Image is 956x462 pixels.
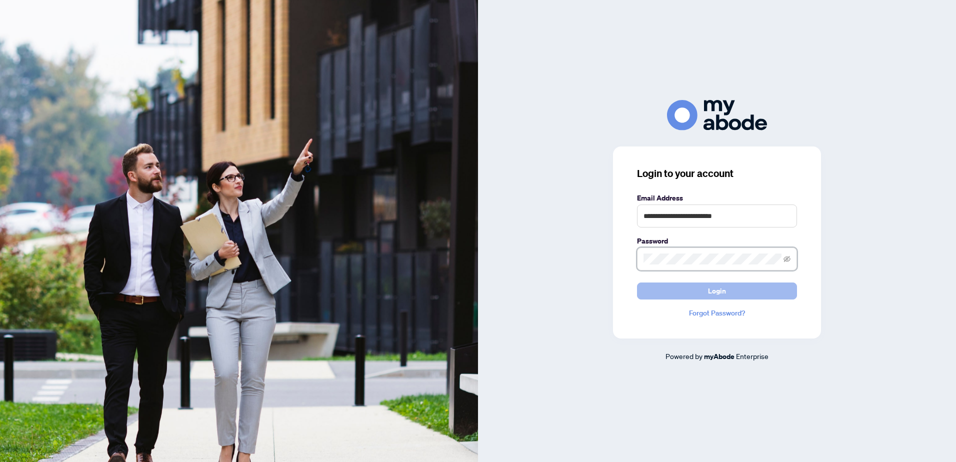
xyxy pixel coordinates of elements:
[637,307,797,318] a: Forgot Password?
[783,255,790,262] span: eye-invisible
[637,192,797,203] label: Email Address
[736,351,768,360] span: Enterprise
[637,282,797,299] button: Login
[637,166,797,180] h3: Login to your account
[708,283,726,299] span: Login
[637,235,797,246] label: Password
[704,351,734,362] a: myAbode
[667,100,767,130] img: ma-logo
[665,351,702,360] span: Powered by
